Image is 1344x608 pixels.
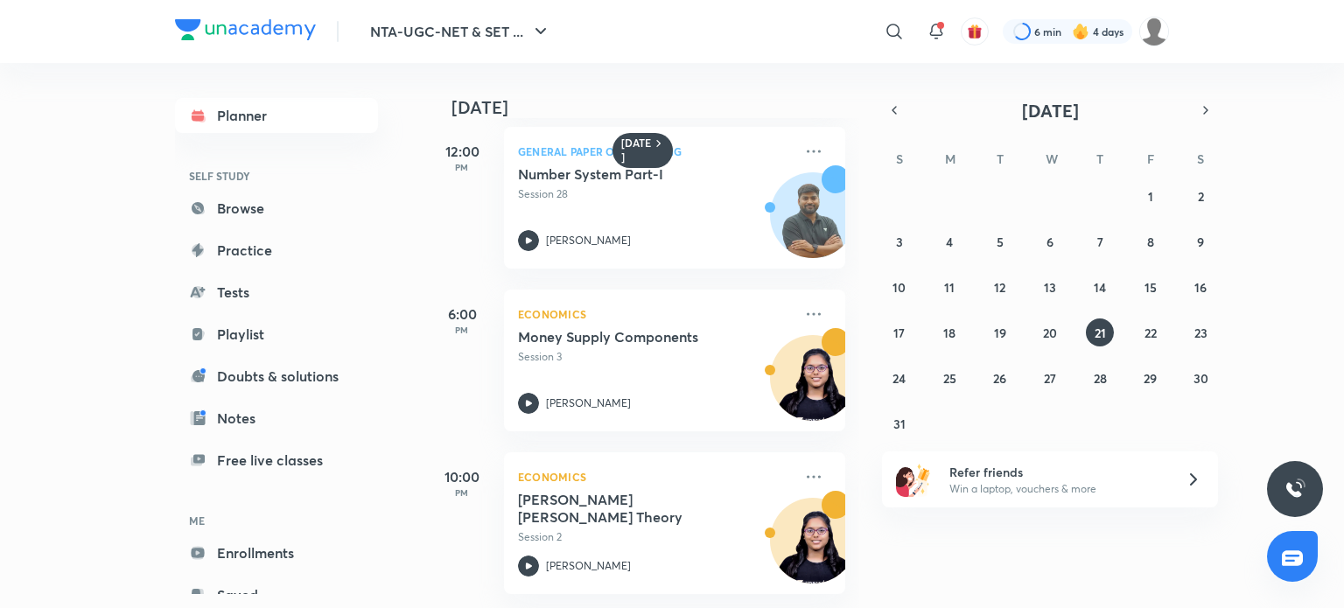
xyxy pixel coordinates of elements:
[1186,364,1214,392] button: August 30, 2025
[175,275,378,310] a: Tests
[1148,188,1153,205] abbr: August 1, 2025
[949,463,1165,481] h6: Refer friends
[885,227,913,255] button: August 3, 2025
[935,227,963,255] button: August 4, 2025
[1072,23,1089,40] img: streak
[427,141,497,162] h5: 12:00
[935,273,963,301] button: August 11, 2025
[1046,150,1058,167] abbr: Wednesday
[451,97,863,118] h4: [DATE]
[175,233,378,268] a: Practice
[1137,182,1165,210] button: August 1, 2025
[771,345,855,429] img: Avatar
[1144,279,1157,296] abbr: August 15, 2025
[1284,479,1305,500] img: ttu
[943,325,955,341] abbr: August 18, 2025
[935,364,963,392] button: August 25, 2025
[1086,364,1114,392] button: August 28, 2025
[1044,279,1056,296] abbr: August 13, 2025
[1139,17,1169,46] img: Vinayak Rana
[967,24,983,39] img: avatar
[1137,364,1165,392] button: August 29, 2025
[518,304,793,325] p: Economics
[1086,318,1114,346] button: August 21, 2025
[1193,370,1208,387] abbr: August 30, 2025
[518,186,793,202] p: Session 28
[518,529,793,545] p: Session 2
[885,273,913,301] button: August 10, 2025
[175,317,378,352] a: Playlist
[1144,325,1157,341] abbr: August 22, 2025
[994,279,1005,296] abbr: August 12, 2025
[1194,279,1207,296] abbr: August 16, 2025
[1147,234,1154,250] abbr: August 8, 2025
[944,279,955,296] abbr: August 11, 2025
[771,182,855,266] img: Avatar
[427,487,497,498] p: PM
[943,370,956,387] abbr: August 25, 2025
[949,481,1165,497] p: Win a laptop, vouchers & more
[896,462,931,497] img: referral
[997,234,1004,250] abbr: August 5, 2025
[1197,150,1204,167] abbr: Saturday
[893,416,906,432] abbr: August 31, 2025
[893,325,905,341] abbr: August 17, 2025
[518,141,793,162] p: General Paper on Teaching
[1186,318,1214,346] button: August 23, 2025
[175,506,378,535] h6: ME
[360,14,562,49] button: NTA-UGC-NET & SET ...
[1022,99,1079,122] span: [DATE]
[896,150,903,167] abbr: Sunday
[896,234,903,250] abbr: August 3, 2025
[175,98,378,133] a: Planner
[945,150,955,167] abbr: Monday
[1198,188,1204,205] abbr: August 2, 2025
[175,443,378,478] a: Free live classes
[518,466,793,487] p: Economics
[546,233,631,248] p: [PERSON_NAME]
[1137,273,1165,301] button: August 15, 2025
[518,349,793,365] p: Session 3
[1137,318,1165,346] button: August 22, 2025
[175,19,316,45] a: Company Logo
[175,535,378,570] a: Enrollments
[1186,273,1214,301] button: August 16, 2025
[986,364,1014,392] button: August 26, 2025
[427,162,497,172] p: PM
[986,227,1014,255] button: August 5, 2025
[935,318,963,346] button: August 18, 2025
[546,558,631,574] p: [PERSON_NAME]
[771,507,855,591] img: Avatar
[621,136,652,164] h6: [DATE]
[885,364,913,392] button: August 24, 2025
[175,191,378,226] a: Browse
[1094,370,1107,387] abbr: August 28, 2025
[1186,227,1214,255] button: August 9, 2025
[993,370,1006,387] abbr: August 26, 2025
[1197,234,1204,250] abbr: August 9, 2025
[518,165,736,183] h5: Number System Part-I
[1097,234,1103,250] abbr: August 7, 2025
[546,395,631,411] p: [PERSON_NAME]
[885,318,913,346] button: August 17, 2025
[1036,227,1064,255] button: August 6, 2025
[906,98,1193,122] button: [DATE]
[175,401,378,436] a: Notes
[1036,364,1064,392] button: August 27, 2025
[1144,370,1157,387] abbr: August 29, 2025
[1147,150,1154,167] abbr: Friday
[518,491,736,526] h5: Hecksher Ohlin Theory
[1036,273,1064,301] button: August 13, 2025
[946,234,953,250] abbr: August 4, 2025
[994,325,1006,341] abbr: August 19, 2025
[1137,227,1165,255] button: August 8, 2025
[1044,370,1056,387] abbr: August 27, 2025
[1086,273,1114,301] button: August 14, 2025
[892,370,906,387] abbr: August 24, 2025
[986,273,1014,301] button: August 12, 2025
[997,150,1004,167] abbr: Tuesday
[518,328,736,346] h5: Money Supply Components
[1186,182,1214,210] button: August 2, 2025
[1046,234,1053,250] abbr: August 6, 2025
[1095,325,1106,341] abbr: August 21, 2025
